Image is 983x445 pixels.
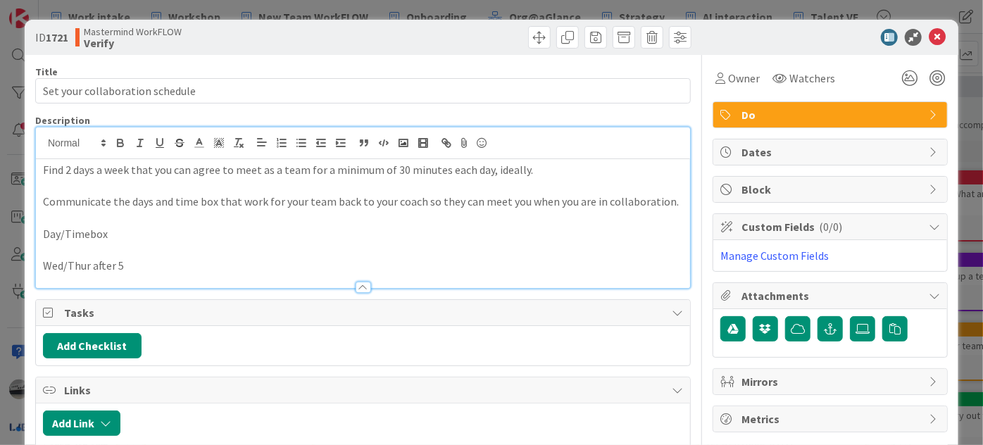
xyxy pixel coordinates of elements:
span: Mirrors [741,373,922,390]
p: Day/Timebox [43,226,683,242]
span: Watchers [789,70,835,87]
label: Title [35,65,58,78]
span: Links [64,382,665,399]
p: Communicate the days and time box that work for your team back to your coach so they can meet you... [43,194,683,210]
p: Find 2 days a week that you can agree to meet as a team for a minimum of 30 minutes each day, ide... [43,162,683,178]
span: ( 0/0 ) [819,220,842,234]
span: Owner [728,70,760,87]
span: Mastermind WorkFLOW [84,26,182,37]
b: Verify [84,37,182,49]
span: Do [741,106,922,123]
button: Add Link [43,410,120,436]
input: type card name here... [35,78,691,104]
b: 1721 [46,30,68,44]
span: Custom Fields [741,218,922,235]
button: Add Checklist [43,333,142,358]
span: Attachments [741,287,922,304]
span: Dates [741,144,922,161]
span: Description [35,114,90,127]
a: Manage Custom Fields [720,249,829,263]
span: Block [741,181,922,198]
p: Wed/Thur after 5 [43,258,683,274]
span: ID [35,29,68,46]
span: Metrics [741,410,922,427]
span: Tasks [64,304,665,321]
